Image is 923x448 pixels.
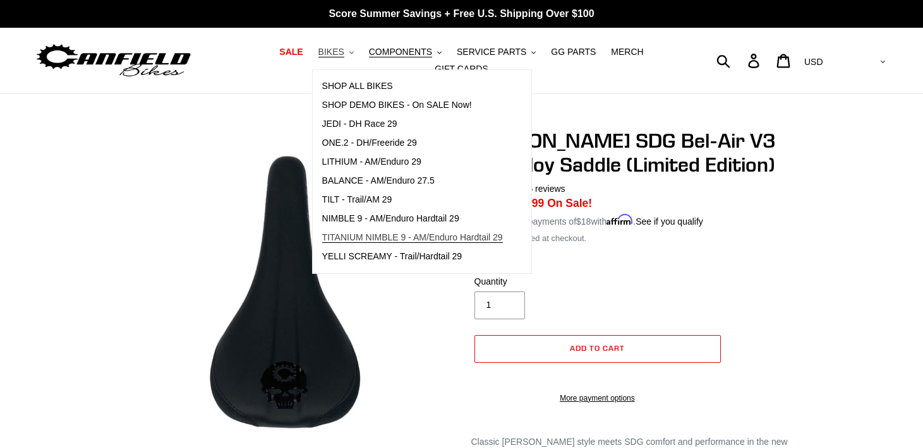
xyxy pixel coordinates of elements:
a: LITHIUM - AM/Enduro 29 [313,153,512,172]
span: BALANCE - AM/Enduro 27.5 [322,175,435,186]
a: SHOP DEMO BIKES - On SALE Now! [313,96,512,115]
span: GG PARTS [551,47,596,57]
span: ONE.2 - DH/Freeride 29 [322,138,417,148]
a: SHOP ALL BIKES [313,77,512,96]
span: YELLI SCREAMY - Trail/Hardtail 29 [322,251,462,262]
a: GG PARTS [545,44,602,61]
a: TITANIUM NIMBLE 9 - AM/Enduro Hardtail 29 [313,228,512,247]
span: LITHIUM - AM/Enduro 29 [322,156,421,167]
span: $18 [576,216,591,227]
a: ONE.2 - DH/Freeride 29 [313,134,512,153]
span: SERVICE PARTS [457,47,526,57]
a: JEDI - DH Race 29 [313,115,512,134]
span: SHOP ALL BIKES [322,81,393,91]
a: TILT - Trail/AM 29 [313,191,512,209]
button: SERVICE PARTS [450,44,542,61]
span: BIKES [318,47,344,57]
a: See if you qualify - Learn more about Affirm Financing (opens in modal) [636,216,703,227]
span: On Sale! [547,195,592,211]
span: GIFT CARDS [435,64,488,74]
span: NIMBLE 9 - AM/Enduro Hardtail 29 [322,213,459,224]
label: Quantity [474,275,594,288]
a: GIFT CARDS [428,61,495,78]
span: SALE [279,47,303,57]
h1: [PERSON_NAME] SDG Bel-Air V3 Lux-Alloy Saddle (Limited Edition) [471,129,806,177]
a: NIMBLE 9 - AM/Enduro Hardtail 29 [313,209,512,228]
p: 4 interest-free payments of with . [471,212,703,228]
a: YELLI SCREAMY - Trail/Hardtail 29 [313,247,512,266]
button: Add to cart [474,335,721,363]
span: TILT - Trail/AM 29 [322,194,392,205]
img: Canfield Bikes [35,41,193,81]
span: 6 reviews [528,184,565,194]
button: COMPONENTS [363,44,448,61]
button: BIKES [312,44,360,61]
span: SHOP DEMO BIKES - On SALE Now! [322,100,472,110]
span: MERCH [611,47,643,57]
span: TITANIUM NIMBLE 9 - AM/Enduro Hardtail 29 [322,232,503,243]
span: Add to cart [570,343,625,353]
span: Affirm [606,215,633,225]
a: SALE [273,44,309,61]
span: COMPONENTS [369,47,432,57]
a: More payment options [474,392,721,404]
input: Search [723,47,756,74]
a: BALANCE - AM/Enduro 27.5 [313,172,512,191]
a: MERCH [605,44,649,61]
div: calculated at checkout. [471,232,806,245]
span: JEDI - DH Race 29 [322,119,397,129]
